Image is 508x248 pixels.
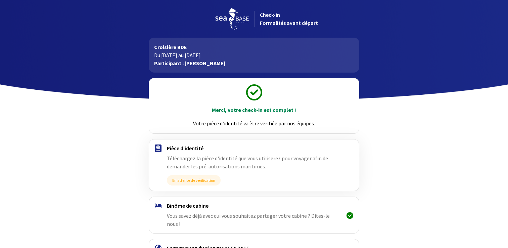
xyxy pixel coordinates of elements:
[260,11,318,26] span: Check-in Formalités avant départ
[215,8,249,30] img: logo_seabase.svg
[155,106,353,114] p: Merci, votre check-in est complet !
[154,43,354,51] p: Croisière BDE
[167,212,330,227] span: Vous savez déjà avec qui vous souhaitez partager votre cabine ? Dites-le nous !
[167,175,221,185] span: En attente de vérification
[167,155,328,170] span: Téléchargez la pièce d'identité que vous utiliserez pour voyager afin de demander les pré-autoris...
[155,203,161,208] img: binome.svg
[154,51,354,59] p: Du [DATE] au [DATE]
[155,119,353,127] p: Votre pièce d’identité va être verifiée par nos équipes.
[154,59,354,67] p: Participant : [PERSON_NAME]
[155,144,161,152] img: passport.svg
[167,202,341,209] h4: Binôme de cabine
[167,145,341,152] h4: Pièce d'identité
